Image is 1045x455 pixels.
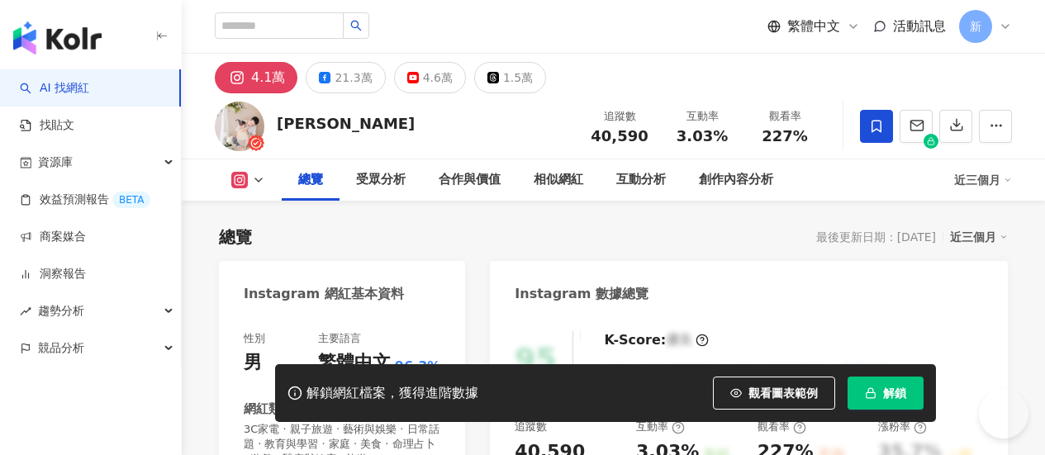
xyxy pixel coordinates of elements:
[306,62,385,93] button: 21.3萬
[318,331,361,346] div: 主要語言
[20,229,86,245] a: 商案媒合
[950,226,1008,248] div: 近三個月
[753,108,816,125] div: 觀看率
[954,167,1012,193] div: 近三個月
[970,17,981,36] span: 新
[503,66,533,89] div: 1.5萬
[699,170,773,190] div: 創作內容分析
[671,108,734,125] div: 互動率
[13,21,102,55] img: logo
[219,225,252,249] div: 總覽
[713,377,835,410] button: 觀看圖表範例
[439,170,501,190] div: 合作與價值
[20,306,31,317] span: rise
[848,377,924,410] button: 解鎖
[20,266,86,282] a: 洞察報告
[423,66,453,89] div: 4.6萬
[20,80,89,97] a: searchAI 找網紅
[893,18,946,34] span: 活動訊息
[588,108,651,125] div: 追蹤數
[277,113,415,134] div: [PERSON_NAME]
[758,419,806,434] div: 觀看率
[616,170,666,190] div: 互動分析
[474,62,546,93] button: 1.5萬
[244,285,404,303] div: Instagram 網紅基本資料
[883,386,906,400] span: 解鎖
[20,117,74,134] a: 找貼文
[878,419,927,434] div: 漲粉率
[318,350,391,376] div: 繁體中文
[215,62,297,93] button: 4.1萬
[591,127,648,145] span: 40,590
[515,419,547,434] div: 追蹤數
[335,66,372,89] div: 21.3萬
[395,358,441,376] span: 96.3%
[306,385,478,402] div: 解鎖網紅檔案，獲得進階數據
[394,62,466,93] button: 4.6萬
[38,292,84,329] span: 趨勢分析
[251,66,285,89] div: 4.1萬
[244,331,265,346] div: 性別
[298,170,323,190] div: 總覽
[534,170,583,190] div: 相似網紅
[38,144,73,181] span: 資源庫
[244,350,262,376] div: 男
[816,230,936,244] div: 最後更新日期：[DATE]
[636,419,685,434] div: 互動率
[787,17,840,36] span: 繁體中文
[677,128,728,145] span: 3.03%
[515,285,648,303] div: Instagram 數據總覽
[356,170,406,190] div: 受眾分析
[20,192,150,208] a: 效益預測報告BETA
[38,329,84,367] span: 競品分析
[748,386,818,400] span: 觀看圖表範例
[604,331,709,349] div: K-Score :
[215,102,264,151] img: KOL Avatar
[762,128,808,145] span: 227%
[350,20,362,31] span: search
